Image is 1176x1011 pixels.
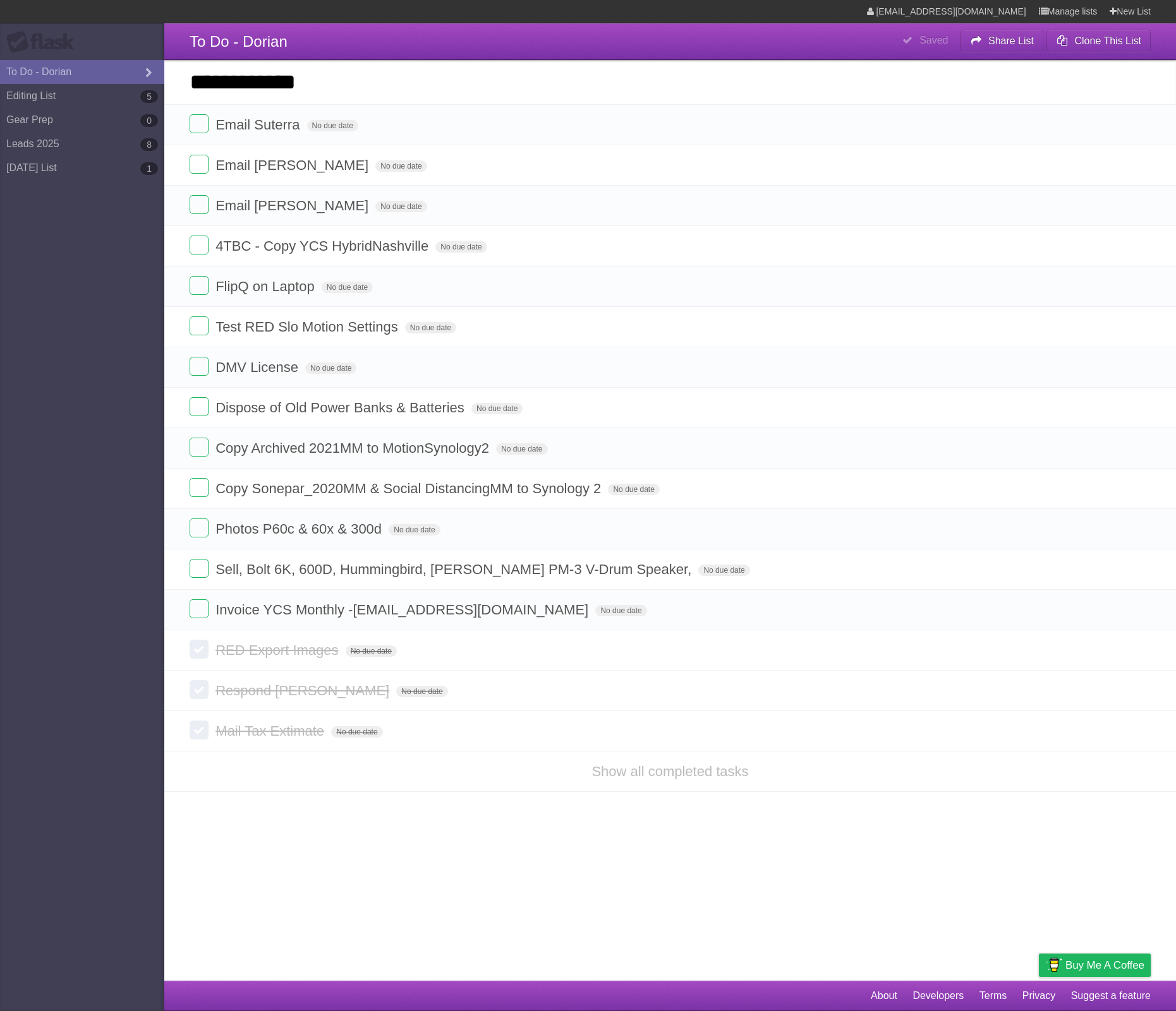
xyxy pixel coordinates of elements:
[190,236,209,254] label: Done
[698,565,749,576] span: No due date
[215,198,372,213] span: Email [PERSON_NAME]
[190,640,209,659] label: Done
[322,282,373,293] span: No due date
[215,278,318,294] span: FlipQ on Laptop
[215,683,392,698] span: Respond [PERSON_NAME]
[190,114,209,133] label: Done
[190,438,209,457] label: Done
[375,201,427,212] span: No due date
[215,440,492,456] span: Copy Archived 2021MM to MotionSynology2
[190,276,209,295] label: Done
[1045,954,1062,976] img: Buy me a coffee
[375,160,427,172] span: No due date
[919,35,948,45] b: Saved
[215,117,303,133] span: Email Suterra
[190,33,288,50] span: To Do - Dorian
[595,605,646,616] span: No due date
[215,602,591,618] span: Invoice YCS Monthly - [EMAIL_ADDRESS][DOMAIN_NAME]
[1022,984,1055,1008] a: Privacy
[190,195,209,214] label: Done
[140,138,158,151] b: 8
[190,155,209,174] label: Done
[435,241,487,253] span: No due date
[979,984,1007,1008] a: Terms
[1071,984,1151,1008] a: Suggest a feature
[1039,954,1151,977] a: Buy me a coffee
[190,721,209,739] label: Done
[405,322,456,333] span: No due date
[190,316,209,335] label: Done
[6,31,82,54] div: Flask
[140,90,158,103] b: 5
[1065,954,1144,976] span: Buy me a coffee
[331,726,382,738] span: No due date
[215,359,301,375] span: DMV License
[190,518,209,537] label: Done
[305,362,356,374] span: No due date
[190,357,209,376] label: Done
[496,443,547,455] span: No due date
[1074,35,1141,46] b: Clone This List
[215,238,432,254] span: 4TBC - Copy YCS HybridNashville
[215,521,385,537] span: Photos P60c & 60x & 300d
[1046,30,1151,52] button: Clone This List
[961,30,1044,52] button: Share List
[140,114,158,127] b: 0
[215,400,468,416] span: Dispose of Old Power Banks & Batteries
[871,984,897,1008] a: About
[608,484,659,495] span: No due date
[190,599,209,618] label: Done
[215,481,604,496] span: Copy Sonepar_2020MM & Social DistancingMM to Synology 2
[346,645,397,657] span: No due date
[912,984,964,1008] a: Developers
[591,763,748,779] a: Show all completed tasks
[190,397,209,416] label: Done
[307,120,358,131] span: No due date
[471,403,523,414] span: No due date
[988,35,1034,46] b: Share List
[396,686,447,697] span: No due date
[190,559,209,578] label: Done
[215,723,327,739] span: Mail Tax Extimate
[215,561,694,577] span: Sell, Bolt 6K, 600D, Hummingbird, [PERSON_NAME] PM-3 V-Drum Speaker,
[215,319,401,335] span: Test RED Slo Motion Settings
[215,642,341,658] span: RED Export Images
[190,680,209,699] label: Done
[215,157,372,173] span: Email [PERSON_NAME]
[389,524,440,535] span: No due date
[190,478,209,497] label: Done
[140,162,158,175] b: 1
